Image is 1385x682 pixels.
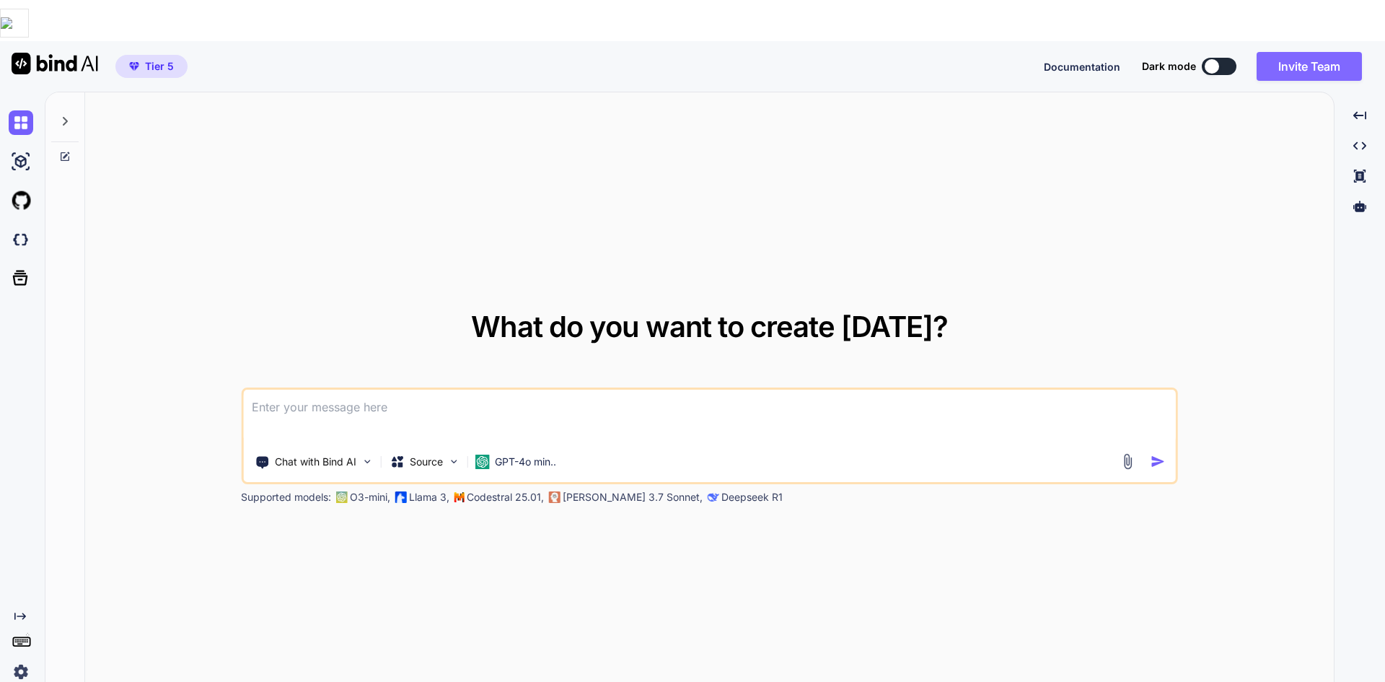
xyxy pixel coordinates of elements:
[129,62,139,71] img: premium
[350,490,390,504] p: O3-mini,
[475,455,489,469] img: GPT-4o mini
[409,490,449,504] p: Llama 3,
[495,455,556,469] p: GPT-4o min..
[275,455,356,469] p: Chat with Bind AI
[395,491,406,503] img: Llama2
[467,490,544,504] p: Codestral 25.01,
[1120,453,1136,470] img: attachment
[241,490,331,504] p: Supported models:
[548,491,560,503] img: claude
[1142,59,1196,74] span: Dark mode
[1257,52,1362,81] button: Invite Team
[721,490,783,504] p: Deepseek R1
[145,59,174,74] span: Tier 5
[410,455,443,469] p: Source
[12,53,98,74] img: Bind AI
[9,110,33,135] img: chat
[1044,59,1120,74] button: Documentation
[563,490,703,504] p: [PERSON_NAME] 3.7 Sonnet,
[447,455,460,468] img: Pick Models
[361,455,373,468] img: Pick Tools
[9,149,33,174] img: ai-studio
[335,491,347,503] img: GPT-4
[9,227,33,252] img: darkCloudIdeIcon
[1044,61,1120,73] span: Documentation
[454,492,464,502] img: Mistral-AI
[1151,454,1166,469] img: icon
[115,55,188,78] button: premiumTier 5
[471,309,948,344] span: What do you want to create [DATE]?
[707,491,718,503] img: claude
[9,188,33,213] img: githubLight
